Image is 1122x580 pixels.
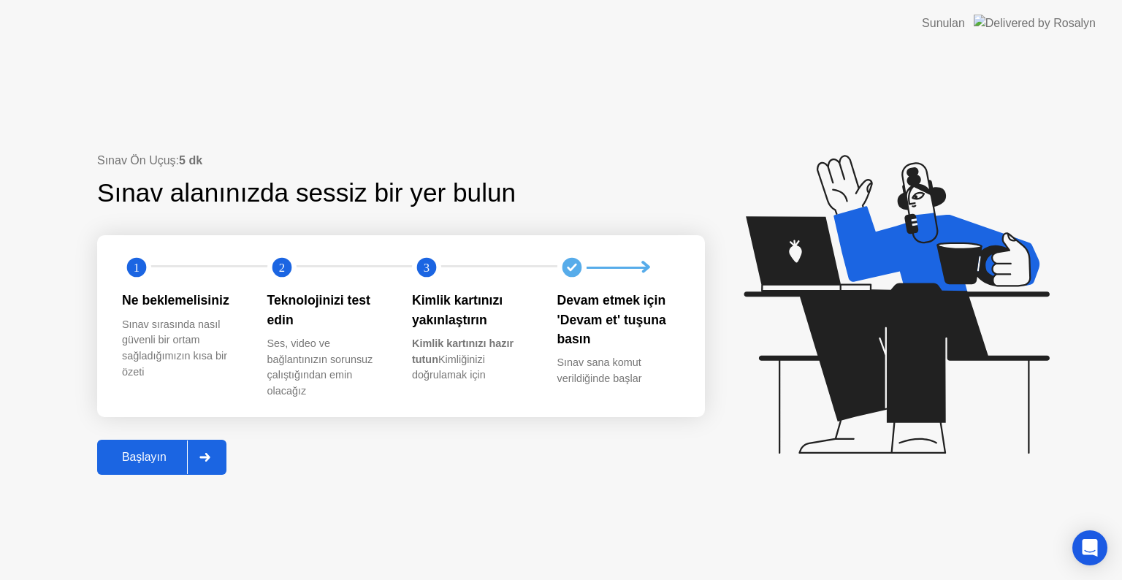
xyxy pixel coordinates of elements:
div: Sınav Ön Uçuş: [97,152,705,169]
text: 3 [424,261,430,275]
button: Başlayın [97,440,226,475]
div: Open Intercom Messenger [1072,530,1107,565]
div: Devam etmek için 'Devam et' tuşuna basın [557,291,679,348]
img: Delivered by Rosalyn [974,15,1096,31]
text: 1 [134,261,140,275]
div: Ne beklemelisiniz [122,291,244,310]
div: Teknolojinizi test edin [267,291,389,329]
div: Sınav alanınızda sessiz bir yer bulun [97,174,612,213]
div: Ses, video ve bağlantınızın sorunsuz çalıştığından emin olacağız [267,336,389,399]
text: 2 [278,261,284,275]
div: Sınav sırasında nasıl güvenli bir ortam sağladığımızın kısa bir özeti [122,317,244,380]
div: Başlayın [102,451,187,464]
div: Kimliğinizi doğrulamak için [412,336,534,384]
div: Kimlik kartınızı yakınlaştırın [412,291,534,329]
div: Sunulan [922,15,965,32]
div: Sınav sana komut verildiğinde başlar [557,355,679,386]
b: 5 dk [179,154,202,167]
b: Kimlik kartınızı hazır tutun [412,337,514,365]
